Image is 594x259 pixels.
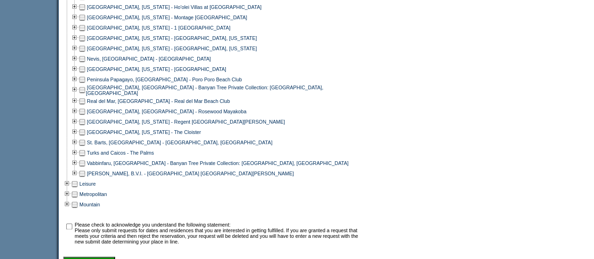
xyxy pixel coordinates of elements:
a: [GEOGRAPHIC_DATA], [US_STATE] - The Cloister [87,129,201,135]
a: Vabbinfaru, [GEOGRAPHIC_DATA] - Banyan Tree Private Collection: [GEOGRAPHIC_DATA], [GEOGRAPHIC_DATA] [87,160,348,166]
a: [GEOGRAPHIC_DATA], [GEOGRAPHIC_DATA] - Rosewood Mayakoba [87,109,247,114]
a: [PERSON_NAME], B.V.I. - [GEOGRAPHIC_DATA] [GEOGRAPHIC_DATA][PERSON_NAME] [87,171,294,176]
a: St. Barts, [GEOGRAPHIC_DATA] - [GEOGRAPHIC_DATA], [GEOGRAPHIC_DATA] [87,140,272,145]
a: Real del Mar, [GEOGRAPHIC_DATA] - Real del Mar Beach Club [87,98,230,104]
a: Turks and Caicos - The Palms [87,150,154,156]
a: [GEOGRAPHIC_DATA], [US_STATE] - 1 [GEOGRAPHIC_DATA] [87,25,231,31]
a: [GEOGRAPHIC_DATA], [US_STATE] - [GEOGRAPHIC_DATA] [87,66,226,72]
a: [GEOGRAPHIC_DATA], [GEOGRAPHIC_DATA] - Banyan Tree Private Collection: [GEOGRAPHIC_DATA], [GEOGRA... [86,85,323,96]
a: [GEOGRAPHIC_DATA], [US_STATE] - [GEOGRAPHIC_DATA], [US_STATE] [87,46,257,51]
a: Leisure [79,181,96,187]
a: Peninsula Papagayo, [GEOGRAPHIC_DATA] - Poro Poro Beach Club [87,77,242,82]
a: Metropolitan [79,191,107,197]
td: Please check to acknowledge you understand the following statement: Please only submit requests f... [75,222,361,244]
a: [GEOGRAPHIC_DATA], [US_STATE] - Ho'olei Villas at [GEOGRAPHIC_DATA] [87,4,262,10]
a: [GEOGRAPHIC_DATA], [US_STATE] - Montage [GEOGRAPHIC_DATA] [87,15,247,20]
a: [GEOGRAPHIC_DATA], [US_STATE] - Regent [GEOGRAPHIC_DATA][PERSON_NAME] [87,119,285,125]
a: Mountain [79,202,100,207]
a: [GEOGRAPHIC_DATA], [US_STATE] - [GEOGRAPHIC_DATA], [US_STATE] [87,35,257,41]
a: Nevis, [GEOGRAPHIC_DATA] - [GEOGRAPHIC_DATA] [87,56,211,62]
